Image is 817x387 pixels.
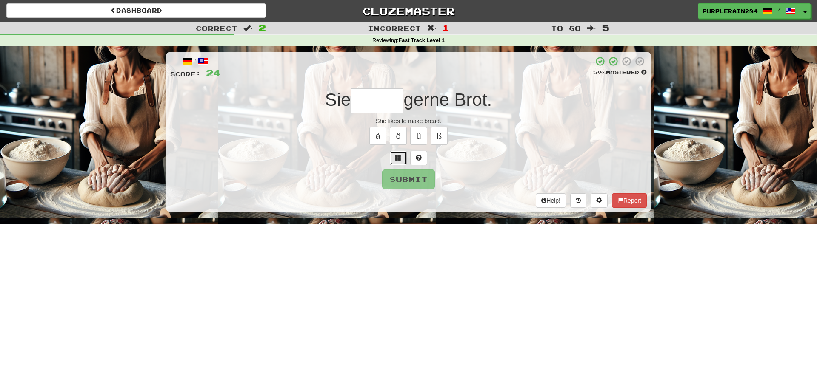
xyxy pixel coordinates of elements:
span: Score: [170,71,201,78]
a: PurpleRain284 / [698,3,800,19]
div: She likes to make bread. [170,117,647,125]
button: Round history (alt+y) [570,193,586,208]
a: Clozemaster [279,3,538,18]
button: Report [612,193,647,208]
button: ö [390,127,407,145]
strong: Fast Track Level 1 [399,37,445,43]
span: : [427,25,437,32]
span: Correct [196,24,237,32]
span: : [243,25,253,32]
a: Dashboard [6,3,266,18]
button: Switch sentence to multiple choice alt+p [390,151,407,165]
span: 1 [442,23,449,33]
button: Submit [382,169,435,189]
span: 50 % [593,69,606,76]
button: ä [369,127,386,145]
span: / [777,7,781,13]
div: / [170,56,220,67]
span: : [587,25,596,32]
span: To go [551,24,581,32]
span: Sie [325,90,351,110]
button: ü [410,127,427,145]
span: 2 [259,23,266,33]
button: Single letter hint - you only get 1 per sentence and score half the points! alt+h [410,151,427,165]
span: 24 [206,68,220,78]
span: Incorrect [368,24,421,32]
button: Help! [536,193,566,208]
span: gerne Brot. [403,90,492,110]
button: ß [431,127,448,145]
span: 5 [602,23,609,33]
span: PurpleRain284 [703,7,758,15]
div: Mastered [593,69,647,76]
